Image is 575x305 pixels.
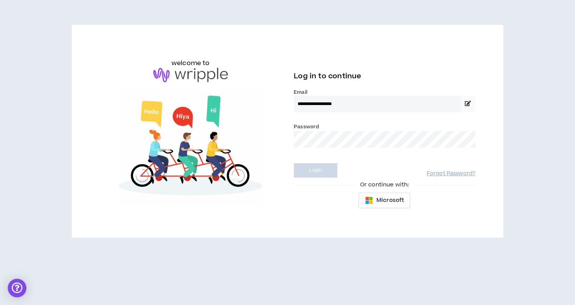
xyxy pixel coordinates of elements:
[294,163,337,177] button: Login
[376,196,404,205] span: Microsoft
[8,279,26,297] div: Open Intercom Messenger
[359,193,410,208] button: Microsoft
[171,59,210,68] h6: welcome to
[153,68,228,83] img: logo-brand.png
[355,181,414,189] span: Or continue with:
[294,71,361,81] span: Log in to continue
[294,123,319,130] label: Password
[427,170,475,177] a: Forgot Password?
[294,89,475,96] label: Email
[100,90,281,204] img: Welcome to Wripple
